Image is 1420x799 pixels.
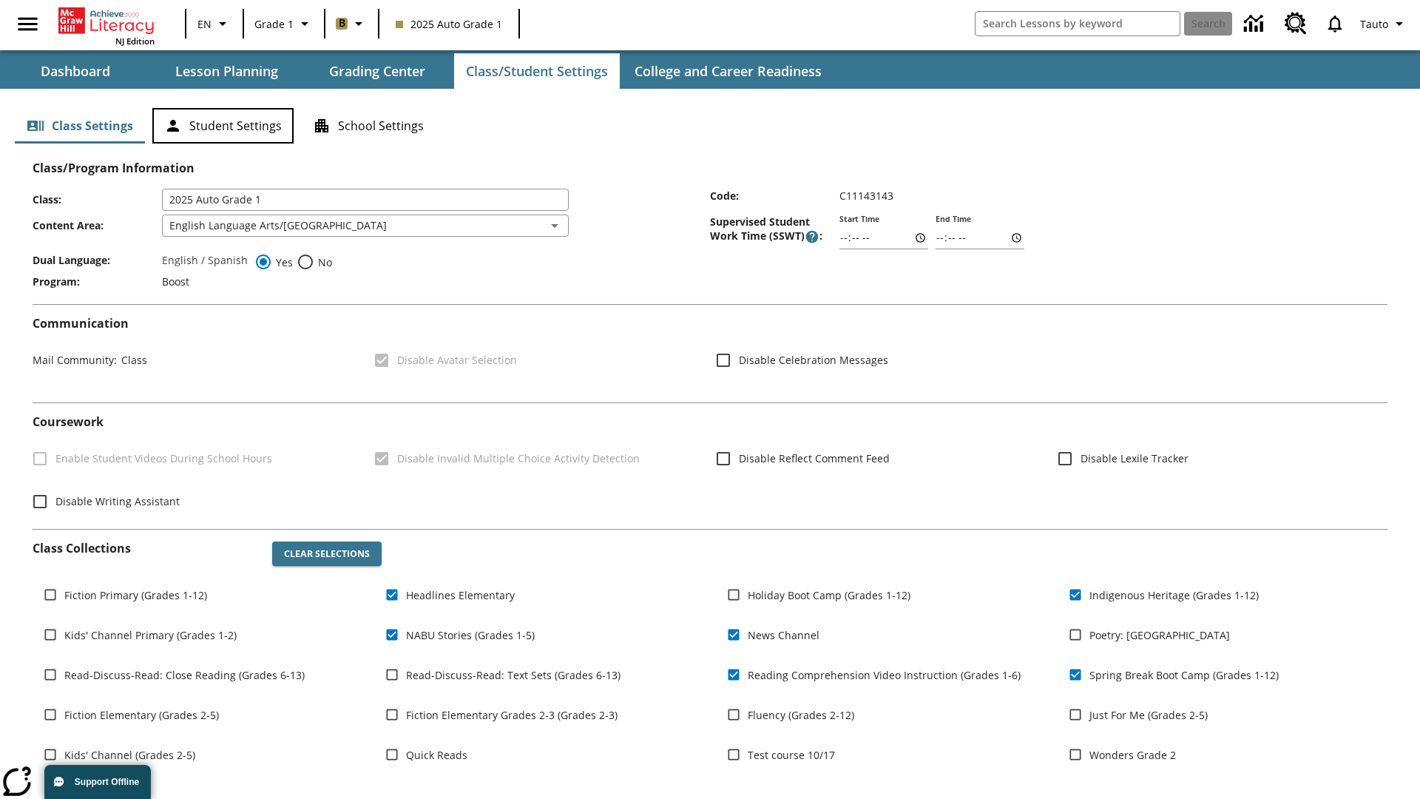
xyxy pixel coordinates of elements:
span: Enable Student Videos During School Hours [55,451,272,466]
button: Open side menu [6,2,50,46]
button: Grade: Grade 1, Select a grade [248,10,319,37]
button: Clear Selections [272,542,382,567]
label: Start Time [839,214,879,225]
span: Disable Celebration Messages [739,352,888,368]
a: Data Center [1235,4,1276,44]
div: Class Collections [33,530,1387,789]
span: Reading Comprehension Video Instruction (Grades 1-6) [748,667,1021,683]
div: Home [58,4,155,47]
button: Supervised Student Work Time is the timeframe when students can take LevelSet and when lessons ar... [805,229,819,244]
div: Class/Student Settings [15,108,1405,144]
h2: Class Collections [33,542,260,556]
button: Class Settings [15,108,145,144]
span: Test course 10/17 [748,747,835,763]
span: No [314,254,332,270]
h2: Course work [33,415,1387,429]
div: Communication [33,317,1387,391]
span: Indigenous Heritage (Grades 1-12) [1089,587,1259,603]
button: Class/Student Settings [454,53,620,89]
span: Mail Community : [33,353,117,367]
span: Fluency (Grades 2-12) [748,707,854,723]
span: Grade 1 [254,16,294,32]
button: Profile/Settings [1354,10,1414,37]
h2: Communication [33,317,1387,331]
span: Disable Writing Assistant [55,493,180,509]
button: Boost Class color is light brown. Change class color [330,10,373,37]
span: Fiction Primary (Grades 1-12) [64,587,207,603]
span: Poetry: [GEOGRAPHIC_DATA] [1089,627,1230,643]
span: B [339,14,345,33]
input: Class [162,189,569,211]
span: Content Area : [33,218,162,232]
div: Coursework [33,415,1387,516]
span: Dual Language : [33,253,162,267]
span: Spring Break Boot Camp (Grades 1-12) [1089,667,1279,683]
button: Support Offline [44,765,151,799]
div: Class/Program Information [33,175,1387,292]
span: News Channel [748,627,819,643]
span: C11143143 [839,189,893,203]
span: Fiction Elementary Grades 2-3 (Grades 2-3) [406,707,618,723]
span: Support Offline [75,777,139,787]
input: search field [976,12,1180,36]
label: English / Spanish [162,253,248,271]
span: Yes [272,254,293,270]
span: Disable Lexile Tracker [1081,451,1189,466]
a: Notifications [1316,4,1354,43]
span: Kids' Channel (Grades 2-5) [64,747,195,763]
a: Resource Center, Will open in new tab [1276,4,1316,44]
span: NJ Edition [115,36,155,47]
span: Kids' Channel Primary (Grades 1-2) [64,627,237,643]
span: Disable Reflect Comment Feed [739,451,890,466]
button: Student Settings [152,108,294,144]
span: Class [117,353,147,367]
span: Quick Reads [406,747,467,763]
span: Wonders Grade 2 [1089,747,1176,763]
span: EN [197,16,212,32]
span: Class : [33,192,162,206]
button: Language: EN, Select a language [191,10,238,37]
span: Fiction Elementary (Grades 2-5) [64,707,219,723]
span: Disable Invalid Multiple Choice Activity Detection [397,451,640,466]
span: Code : [710,189,839,203]
span: 2025 Auto Grade 1 [396,16,502,32]
span: Headlines Elementary [406,587,515,603]
button: College and Career Readiness [623,53,834,89]
span: Read-Discuss-Read: Text Sets (Grades 6-13) [406,667,621,683]
button: Lesson Planning [152,53,300,89]
a: Home [58,6,155,36]
span: Boost [162,274,189,289]
button: School Settings [301,108,436,144]
span: Just For Me (Grades 2-5) [1089,707,1208,723]
span: Program : [33,274,162,289]
span: Supervised Student Work Time (SSWT) : [710,215,839,244]
span: NABU Stories (Grades 1-5) [406,627,535,643]
h2: Class/Program Information [33,161,1387,175]
span: Holiday Boot Camp (Grades 1-12) [748,587,910,603]
span: Read-Discuss-Read: Close Reading (Grades 6-13) [64,667,305,683]
span: Tauto [1360,16,1388,32]
div: English Language Arts/[GEOGRAPHIC_DATA] [162,215,569,237]
span: Disable Avatar Selection [397,352,517,368]
label: End Time [936,214,971,225]
button: Grading Center [303,53,451,89]
button: Dashboard [1,53,149,89]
